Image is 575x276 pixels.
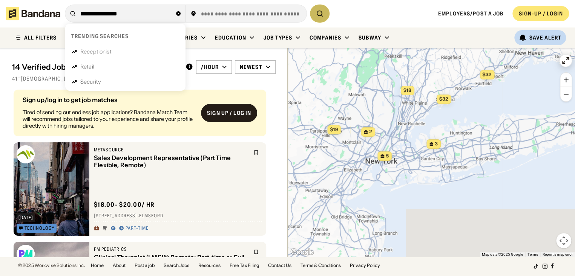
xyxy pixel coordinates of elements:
[264,34,292,41] div: Job Types
[12,87,275,258] div: grid
[17,145,35,163] img: MetaSource logo
[290,247,314,257] img: Google
[94,201,155,209] div: $ 18.00 - $20.00 / hr
[80,79,101,84] div: Security
[94,213,262,219] div: [STREET_ADDRESS] · Elmsford
[12,63,179,72] div: 14 Verified Jobs
[240,64,262,70] div: Newest
[435,141,438,147] span: 3
[94,254,249,268] div: Clinical Therapist (LMSW; Remote; Part-time or Full-time)
[529,34,561,41] div: Save Alert
[359,34,381,41] div: Subway
[17,245,35,263] img: PM Pediatrics logo
[543,252,573,256] a: Report a map error
[201,64,219,70] div: /hour
[23,97,195,103] div: Sign up/log in to get job matches
[25,226,55,230] div: Technology
[386,153,389,159] span: 5
[556,233,571,248] button: Map camera controls
[24,35,57,40] div: ALL FILTERS
[135,263,155,268] a: Post a job
[403,87,411,93] span: $18
[330,127,338,132] span: $19
[350,263,380,268] a: Privacy Policy
[301,263,341,268] a: Terms & Conditions
[94,154,249,169] div: Sales Development Representative (Part Time Flexible, Remote)
[12,75,276,82] div: 41 "[DEMOGRAPHIC_DATA] remote" jobs on [DOMAIN_NAME]
[18,263,85,268] div: © 2025 Workwise Solutions Inc.
[439,96,448,102] span: $32
[230,263,259,268] a: Free Tax Filing
[18,215,33,220] div: [DATE]
[6,7,60,20] img: Bandana logotype
[126,226,149,232] div: Part-time
[71,33,129,40] div: Trending searches
[527,252,538,256] a: Terms (opens in new tab)
[369,129,372,135] span: 2
[290,247,314,257] a: Open this area in Google Maps (opens a new window)
[94,147,249,153] div: MetaSource
[482,252,523,256] span: Map data ©2025 Google
[80,64,94,69] div: Retail
[207,110,251,116] div: Sign up / Log in
[482,72,491,77] span: $32
[80,49,112,54] div: Receptionist
[91,263,104,268] a: Home
[438,10,503,17] a: Employers/Post a job
[23,109,195,130] div: Tired of sending out endless job applications? Bandana Match Team will recommend jobs tailored to...
[164,263,189,268] a: Search Jobs
[113,263,126,268] a: About
[198,263,221,268] a: Resources
[518,10,563,17] div: SIGN-UP / LOGIN
[268,263,291,268] a: Contact Us
[215,34,246,41] div: Education
[94,246,249,252] div: PM Pediatrics
[310,34,341,41] div: Companies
